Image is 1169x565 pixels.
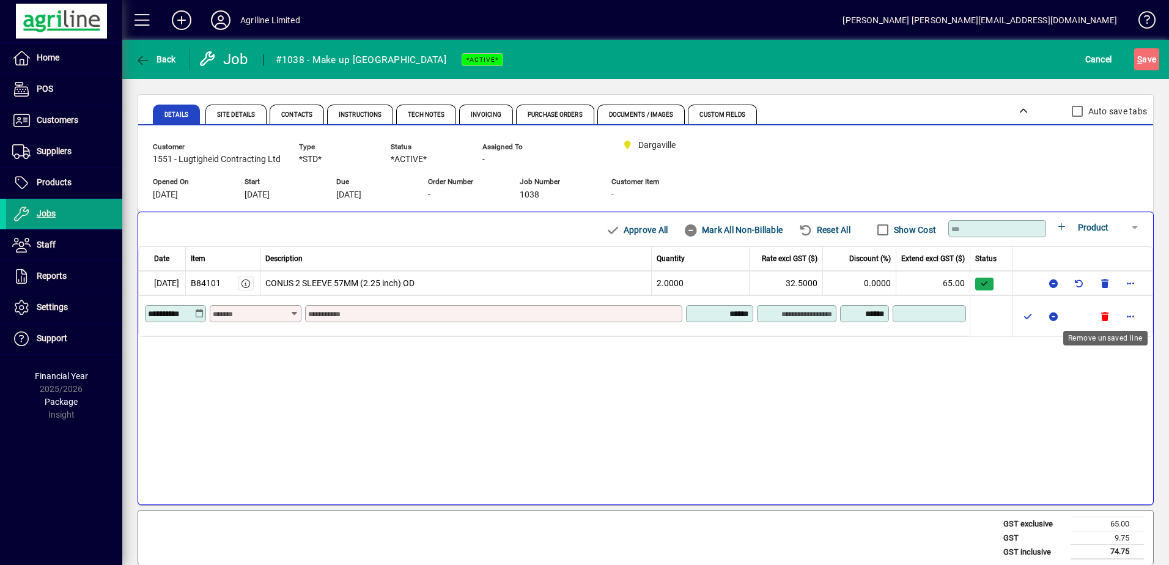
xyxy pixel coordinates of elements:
div: B84101 [191,277,221,290]
span: Discount (%) [849,253,891,264]
button: Add [162,9,201,31]
span: Opened On [153,178,226,186]
span: Custom Fields [699,112,745,118]
button: Profile [201,9,240,31]
span: - [428,190,430,200]
span: POS [37,84,53,94]
a: Suppliers [6,136,122,167]
td: GST [997,531,1071,545]
span: Package [45,397,78,407]
span: Home [37,53,59,62]
span: Due [336,178,410,186]
td: 74.75 [1071,545,1144,559]
span: Status [391,143,464,151]
span: - [482,155,485,164]
a: Customers [6,105,122,136]
span: Reports [37,271,67,281]
div: [PERSON_NAME] [PERSON_NAME][EMAIL_ADDRESS][DOMAIN_NAME] [843,10,1117,30]
span: Support [37,333,67,343]
span: [DATE] [153,190,178,200]
span: Tech Notes [408,112,444,118]
td: CONUS 2 SLEEVE 57MM (2.25 inch) OD [260,271,652,295]
div: #1038 - Make up [GEOGRAPHIC_DATA] [276,50,446,70]
span: 1038 [520,190,539,200]
app-page-header-button: Back [122,48,190,70]
a: Products [6,168,122,198]
span: Financial Year [35,371,88,381]
span: ave [1137,50,1156,69]
a: Settings [6,292,122,323]
div: Job [199,50,251,69]
span: Reset All [798,220,850,240]
span: Back [135,54,176,64]
span: Extend excl GST ($) [901,253,965,264]
span: Invoicing [471,112,501,118]
button: More options [1121,306,1140,326]
span: Staff [37,240,56,249]
a: Knowledge Base [1129,2,1154,42]
button: Reset All [794,219,855,241]
span: Customer Item [611,178,685,186]
td: 65.00 [896,271,970,295]
span: Description [265,253,303,264]
span: Details [164,112,188,118]
span: Order Number [428,178,501,186]
span: Products [37,177,72,187]
span: Item [191,253,205,264]
div: Remove unsaved line [1063,331,1148,345]
a: Staff [6,230,122,260]
a: Home [6,43,122,73]
span: 1551 - Lugtigheid Contracting Ltd [153,155,281,164]
label: Auto save tabs [1086,105,1148,117]
span: Site Details [217,112,255,118]
td: 2.0000 [652,271,750,295]
span: Purchase Orders [528,112,583,118]
span: Cancel [1085,50,1112,69]
td: GST inclusive [997,545,1071,559]
span: Approve All [605,220,668,240]
span: Rate excl GST ($) [762,253,817,264]
button: Cancel [1082,48,1115,70]
td: 32.5000 [750,271,823,295]
td: 65.00 [1071,517,1144,531]
a: Reports [6,261,122,292]
span: Date [154,253,169,264]
button: More options [1121,273,1140,293]
span: Documents / Images [609,112,674,118]
span: Jobs [37,209,56,218]
td: 0.0000 [823,271,896,295]
a: Support [6,323,122,354]
button: Back [132,48,179,70]
a: POS [6,74,122,105]
span: Instructions [339,112,382,118]
button: Save [1134,48,1159,70]
span: Suppliers [37,146,72,156]
label: Show Cost [891,224,936,236]
span: S [1137,54,1142,64]
span: - [611,190,614,199]
td: [DATE] [138,271,186,295]
span: Contacts [281,112,312,118]
span: Settings [37,302,68,312]
td: GST exclusive [997,517,1071,531]
span: Dargaville [638,139,676,152]
span: Start [245,178,318,186]
div: Agriline Limited [240,10,300,30]
span: Quantity [657,253,685,264]
button: Mark All Non-Billable [679,219,787,241]
span: Assigned To [482,143,556,151]
button: Approve All [600,219,673,241]
span: [DATE] [336,190,361,200]
span: Job Number [520,178,593,186]
span: Customers [37,115,78,125]
span: Type [299,143,372,151]
span: Status [975,253,997,264]
span: Mark All Non-Billable [684,220,783,240]
span: Dargaville [618,138,697,153]
span: Customer [153,143,281,151]
td: 9.75 [1071,531,1144,545]
span: [DATE] [245,190,270,200]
